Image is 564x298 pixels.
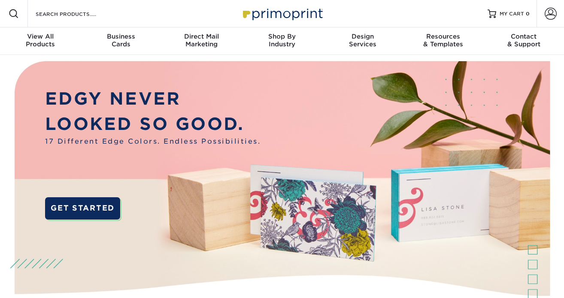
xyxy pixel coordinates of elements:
div: Cards [81,33,161,48]
a: Shop ByIndustry [242,27,322,55]
a: Contact& Support [483,27,564,55]
a: BusinessCards [81,27,161,55]
div: & Support [483,33,564,48]
span: Contact [483,33,564,40]
span: Resources [403,33,484,40]
input: SEARCH PRODUCTS..... [35,9,118,19]
a: Resources& Templates [403,27,484,55]
div: & Templates [403,33,484,48]
div: Industry [242,33,322,48]
span: 17 Different Edge Colors. Endless Possibilities. [45,136,261,147]
p: EDGY NEVER [45,86,261,111]
img: Primoprint [239,4,325,23]
span: Shop By [242,33,322,40]
span: MY CART [500,10,524,18]
span: Design [322,33,403,40]
span: Business [81,33,161,40]
div: Marketing [161,33,242,48]
p: LOOKED SO GOOD. [45,111,261,136]
span: 0 [526,11,530,17]
div: Services [322,33,403,48]
a: GET STARTED [45,197,120,220]
a: Direct MailMarketing [161,27,242,55]
a: DesignServices [322,27,403,55]
span: Direct Mail [161,33,242,40]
